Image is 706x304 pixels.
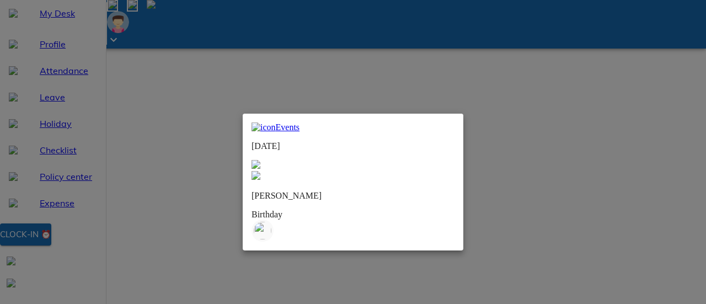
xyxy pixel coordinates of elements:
[276,122,300,132] span: Events
[252,210,282,219] span: Birthday
[252,191,454,201] p: [PERSON_NAME]
[252,122,454,132] a: iconEvents
[252,171,260,180] img: defaultEmp.0e2b4d71.svg
[252,122,276,132] img: icon
[252,160,260,169] img: close-x-outline-16px.eb9829bd.svg
[252,220,274,242] img: birthday.2308b3cd.svg
[252,141,454,151] p: [DATE]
